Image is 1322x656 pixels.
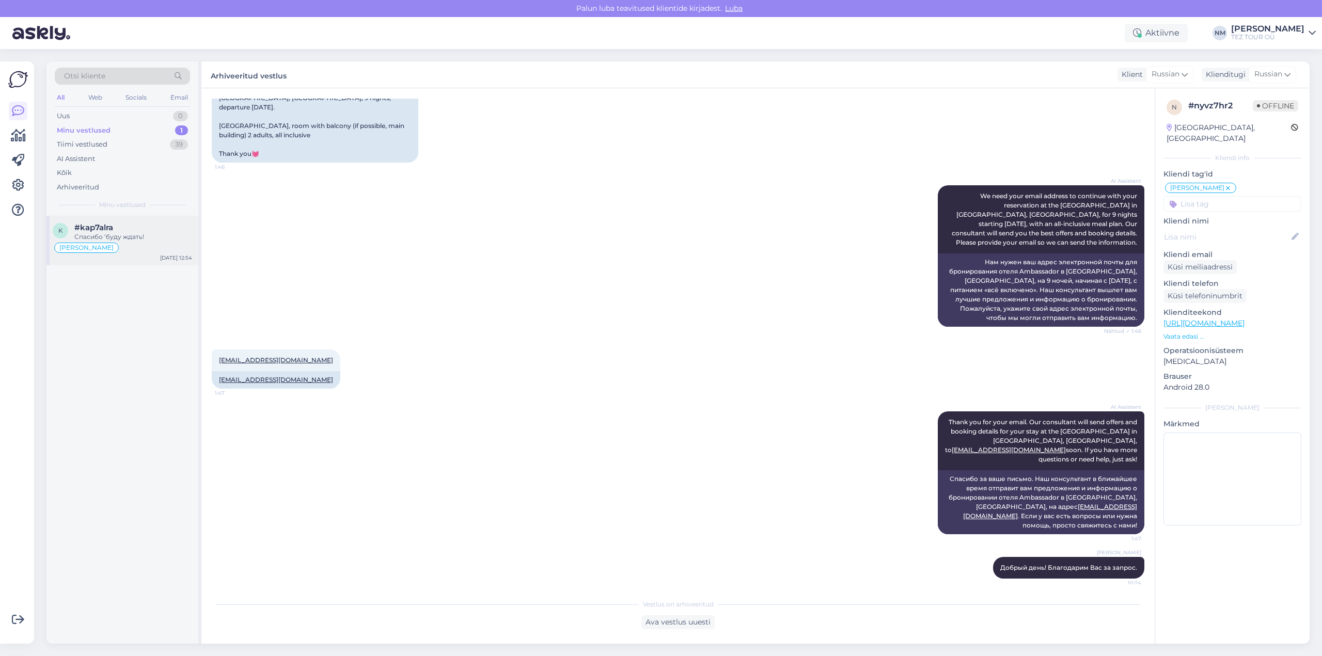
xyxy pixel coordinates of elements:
[1163,332,1301,341] p: Vaata edasi ...
[1213,26,1227,40] div: NM
[173,111,188,121] div: 0
[1163,371,1301,382] p: Brauser
[1163,289,1247,303] div: Küsi telefoninumbrit
[1103,535,1141,542] span: 1:47
[1163,216,1301,227] p: Kliendi nimi
[168,91,190,104] div: Email
[952,446,1066,454] a: [EMAIL_ADDRESS][DOMAIN_NAME]
[175,125,188,136] div: 1
[55,91,67,104] div: All
[215,163,254,171] span: 1:46
[57,111,70,121] div: Uus
[74,232,192,242] div: Спасибо ‘буду ждать!
[57,139,107,150] div: Tiimi vestlused
[219,376,333,383] a: [EMAIL_ADDRESS][DOMAIN_NAME]
[1125,24,1188,42] div: Aktiivne
[1152,69,1179,80] span: Russian
[57,125,111,136] div: Minu vestlused
[8,70,28,89] img: Askly Logo
[1103,579,1141,587] span: 10:24
[1188,100,1253,112] div: # nyvz7hr2
[1164,231,1289,243] input: Lisa nimi
[1163,318,1245,328] a: [URL][DOMAIN_NAME]
[1163,419,1301,429] p: Märkmed
[211,68,287,82] label: Arhiveeritud vestlus
[1253,100,1298,111] span: Offline
[945,418,1139,463] span: Thank you for your email. Our consultant will send offers and booking details for your stay at th...
[1163,169,1301,180] p: Kliendi tag'id
[1163,153,1301,163] div: Kliendi info
[1254,69,1282,80] span: Russian
[170,139,188,150] div: 39
[1163,196,1301,212] input: Lisa tag
[1163,307,1301,318] p: Klienditeekond
[57,182,99,193] div: Arhiveeritud
[64,71,105,82] span: Otsi kliente
[722,4,746,13] span: Luba
[1163,356,1301,367] p: [MEDICAL_DATA]
[1163,278,1301,289] p: Kliendi telefon
[938,470,1144,534] div: Спасибо за ваше письмо. Наш консультант в ближайшее время отправит вам предложения и информацию о...
[212,52,418,163] div: Hello🥰 I would like to ask if it is possible to make a reservation! [GEOGRAPHIC_DATA], [GEOGRAPHI...
[1163,382,1301,393] p: Android 28.0
[1103,177,1141,185] span: AI Assistent
[1231,25,1304,33] div: [PERSON_NAME]
[1170,185,1224,191] span: [PERSON_NAME]
[938,253,1144,327] div: Нам нужен ваш адрес электронной почты для бронирования отеля Ambassador в [GEOGRAPHIC_DATA], [GEO...
[59,245,114,251] span: [PERSON_NAME]
[74,223,113,232] span: #kap7alra
[1097,549,1141,556] span: [PERSON_NAME]
[219,356,333,364] a: [EMAIL_ADDRESS][DOMAIN_NAME]
[643,600,714,609] span: Vestlus on arhiveeritud
[1202,69,1246,80] div: Klienditugi
[1231,25,1316,41] a: [PERSON_NAME]TEZ TOUR OÜ
[215,389,254,397] span: 1:47
[58,227,63,234] span: k
[99,200,146,210] span: Minu vestlused
[1103,403,1141,411] span: AI Assistent
[1231,33,1304,41] div: TEZ TOUR OÜ
[1103,327,1141,335] span: Nähtud ✓ 1:46
[952,192,1139,246] span: We need your email address to continue with your reservation at the [GEOGRAPHIC_DATA] in [GEOGRAP...
[57,154,95,164] div: AI Assistent
[1163,403,1301,412] div: [PERSON_NAME]
[160,254,192,262] div: [DATE] 12:54
[1167,122,1291,144] div: [GEOGRAPHIC_DATA], [GEOGRAPHIC_DATA]
[57,168,72,178] div: Kõik
[1163,345,1301,356] p: Operatsioonisüsteem
[641,615,715,629] div: Ava vestlus uuesti
[1172,103,1177,111] span: n
[86,91,104,104] div: Web
[1163,260,1237,274] div: Küsi meiliaadressi
[1118,69,1143,80] div: Klient
[1163,249,1301,260] p: Kliendi email
[123,91,149,104] div: Socials
[1000,564,1137,571] span: Добрый день! Благодарим Вас за запрос.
